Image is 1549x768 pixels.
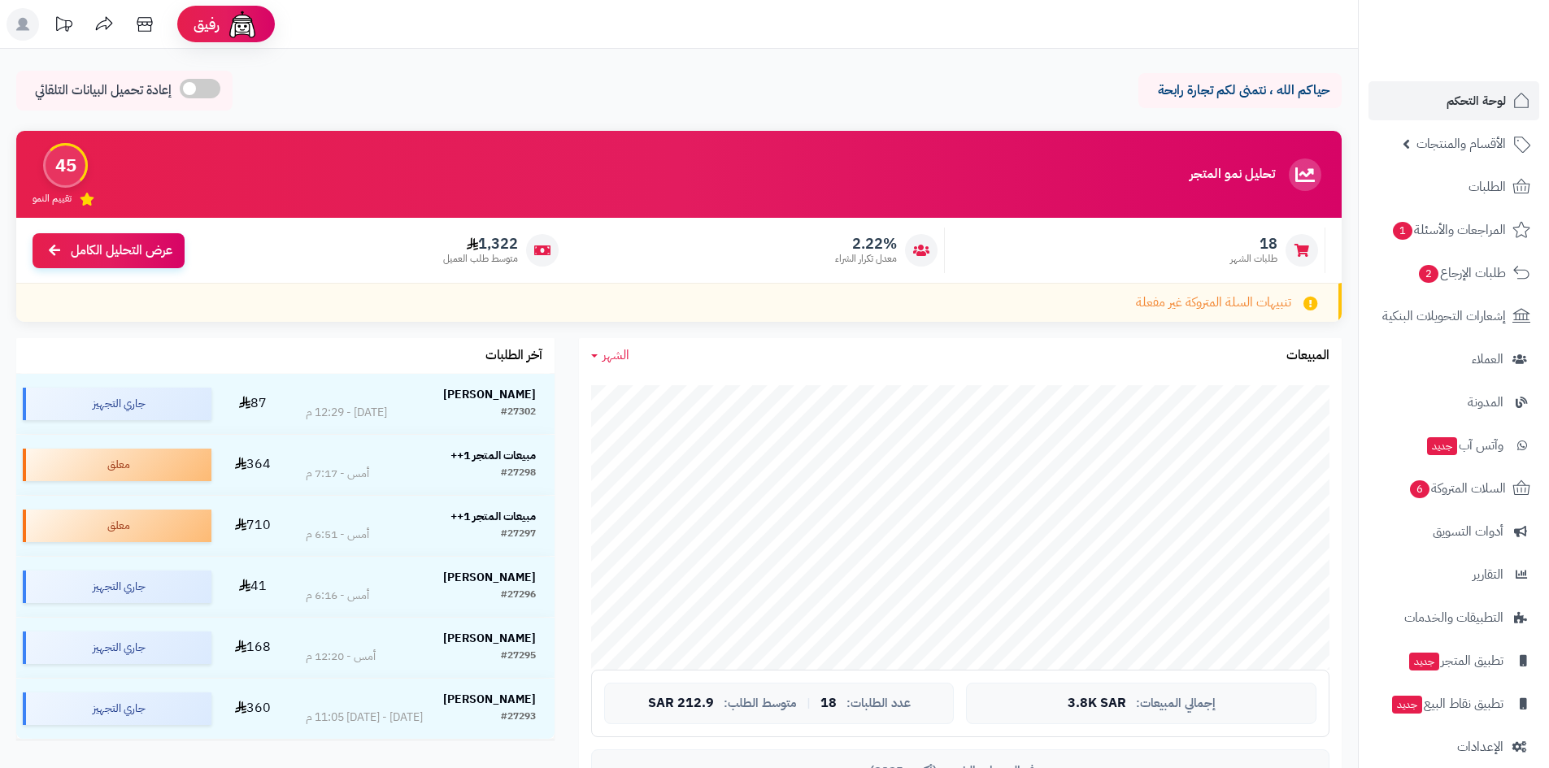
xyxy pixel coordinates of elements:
a: الشهر [591,346,629,365]
a: الإعدادات [1368,727,1539,766]
a: إشعارات التحويلات البنكية [1368,297,1539,336]
strong: مبيعات المتجر 1++ [450,447,536,464]
span: المراجعات والأسئلة [1391,219,1506,241]
p: حياكم الله ، نتمنى لكم تجارة رابحة [1151,81,1329,100]
span: وآتس آب [1425,434,1503,457]
a: وآتس آبجديد [1368,426,1539,465]
a: طلبات الإرجاع2 [1368,254,1539,293]
div: أمس - 6:51 م [306,527,369,543]
span: الطلبات [1469,176,1506,198]
td: 710 [218,496,287,556]
td: 360 [218,679,287,739]
span: رفيق [194,15,220,34]
span: تقييم النمو [33,192,72,206]
span: لوحة التحكم [1447,89,1506,112]
span: عدد الطلبات: [846,696,911,710]
span: إجمالي المبيعات: [1136,696,1216,710]
div: #27293 [501,709,536,726]
span: 2 [1419,265,1439,284]
span: أدوات التسويق [1433,520,1503,543]
a: تطبيق نقاط البيعجديد [1368,684,1539,723]
span: الأقسام والمنتجات [1416,132,1506,155]
span: جديد [1409,653,1439,670]
span: 212.9 SAR [648,696,714,711]
strong: مبيعات المتجر 1++ [450,508,536,525]
span: العملاء [1472,348,1503,371]
span: جديد [1392,696,1422,714]
div: أمس - 7:17 م [306,466,369,482]
div: جاري التجهيز [23,631,211,664]
div: #27298 [501,466,536,482]
a: العملاء [1368,340,1539,379]
div: #27295 [501,649,536,665]
td: 364 [218,435,287,495]
span: 6 [1410,480,1430,499]
span: المدونة [1468,391,1503,414]
span: 1 [1393,222,1413,241]
span: معدل تكرار الشراء [835,252,897,266]
span: التقارير [1473,563,1503,586]
span: الشهر [603,345,629,365]
div: #27296 [501,588,536,604]
span: جديد [1427,437,1457,455]
div: جاري التجهيز [23,692,211,725]
span: 18 [820,696,837,711]
strong: [PERSON_NAME] [443,691,536,708]
img: ai-face.png [226,8,259,41]
strong: [PERSON_NAME] [443,630,536,647]
strong: [PERSON_NAME] [443,569,536,586]
a: المدونة [1368,383,1539,422]
strong: [PERSON_NAME] [443,386,536,403]
td: 87 [218,374,287,434]
div: أمس - 12:20 م [306,649,376,665]
div: جاري التجهيز [23,388,211,420]
span: متوسط طلب العميل [443,252,518,266]
a: أدوات التسويق [1368,512,1539,551]
a: تطبيق المتجرجديد [1368,641,1539,680]
span: التطبيقات والخدمات [1404,606,1503,629]
span: تطبيق نقاط البيع [1390,692,1503,715]
span: 3.8K SAR [1068,696,1126,711]
span: طلبات الشهر [1230,252,1277,266]
span: متوسط الطلب: [724,696,797,710]
span: تطبيق المتجر [1408,649,1503,672]
span: عرض التحليل الكامل [71,241,172,260]
div: #27297 [501,527,536,543]
span: | [807,697,811,709]
td: 41 [218,557,287,617]
div: [DATE] - 12:29 م [306,405,387,421]
div: معلق [23,449,211,481]
h3: تحليل نمو المتجر [1190,167,1275,182]
span: 18 [1230,235,1277,253]
td: 168 [218,618,287,678]
span: الإعدادات [1457,735,1503,758]
div: معلق [23,510,211,542]
span: طلبات الإرجاع [1417,262,1506,284]
a: التقارير [1368,555,1539,594]
img: logo-2.png [1438,34,1534,68]
span: تنبيهات السلة المتروكة غير مفعلة [1136,293,1291,312]
div: #27302 [501,405,536,421]
a: التطبيقات والخدمات [1368,598,1539,637]
a: المراجعات والأسئلة1 [1368,210,1539,249]
div: جاري التجهيز [23,571,211,603]
div: [DATE] - [DATE] 11:05 م [306,709,423,726]
span: السلات المتروكة [1408,477,1506,500]
a: السلات المتروكة6 [1368,469,1539,508]
div: أمس - 6:16 م [306,588,369,604]
h3: آخر الطلبات [485,349,542,363]
span: إعادة تحميل البيانات التلقائي [35,81,172,100]
a: عرض التحليل الكامل [33,233,185,268]
span: إشعارات التحويلات البنكية [1382,305,1506,328]
span: 1,322 [443,235,518,253]
h3: المبيعات [1286,349,1329,363]
a: الطلبات [1368,167,1539,206]
a: لوحة التحكم [1368,81,1539,120]
span: 2.22% [835,235,897,253]
a: تحديثات المنصة [43,8,84,45]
